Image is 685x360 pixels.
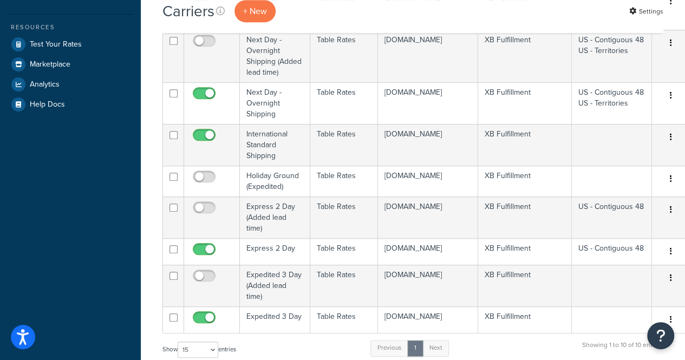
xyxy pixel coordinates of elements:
a: Test Your Rates [8,35,133,54]
td: Next Day - Overnight Shipping (Added lead time) [240,30,310,82]
td: [DOMAIN_NAME] [378,82,478,124]
td: US - Contiguous 48 [572,238,652,265]
td: XB Fulfillment [478,306,572,333]
a: 1 [407,340,423,356]
a: Analytics [8,75,133,94]
td: Expedited 3 Day [240,306,310,333]
td: Next Day - Overnight Shipping [240,82,310,124]
td: Table Rates [310,238,378,265]
td: XB Fulfillment [478,265,572,306]
span: Analytics [30,80,60,89]
td: Table Rates [310,265,378,306]
a: Marketplace [8,55,133,74]
td: [DOMAIN_NAME] [378,166,478,197]
td: US - Contiguous 48 [572,197,652,238]
td: XB Fulfillment [478,30,572,82]
span: Test Your Rates [30,40,82,49]
td: [DOMAIN_NAME] [378,238,478,265]
label: Show entries [162,342,236,358]
td: XB Fulfillment [478,238,572,265]
td: Table Rates [310,306,378,333]
a: Previous [370,340,408,356]
h1: Carriers [162,1,214,22]
td: Expedited 3 Day (Added lead time) [240,265,310,306]
td: [DOMAIN_NAME] [378,306,478,333]
a: Settings [629,4,663,19]
span: Marketplace [30,60,70,69]
td: Table Rates [310,166,378,197]
span: Help Docs [30,100,65,109]
td: XB Fulfillment [478,124,572,166]
a: Next [422,340,449,356]
td: Holiday Ground (Expedited) [240,166,310,197]
td: [DOMAIN_NAME] [378,30,478,82]
td: Express 2 Day (Added lead time) [240,197,310,238]
a: Help Docs [8,95,133,114]
td: Table Rates [310,30,378,82]
select: Showentries [178,342,218,358]
td: Express 2 Day [240,238,310,265]
td: US - Contiguous 48 US - Territories [572,30,652,82]
td: International Standard Shipping [240,124,310,166]
div: Resources [8,23,133,32]
td: [DOMAIN_NAME] [378,265,478,306]
td: XB Fulfillment [478,166,572,197]
td: US - Contiguous 48 US - Territories [572,82,652,124]
td: Table Rates [310,197,378,238]
td: XB Fulfillment [478,82,572,124]
td: [DOMAIN_NAME] [378,124,478,166]
td: XB Fulfillment [478,197,572,238]
td: Table Rates [310,124,378,166]
button: Open Resource Center [647,322,674,349]
td: Table Rates [310,82,378,124]
td: [DOMAIN_NAME] [378,197,478,238]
